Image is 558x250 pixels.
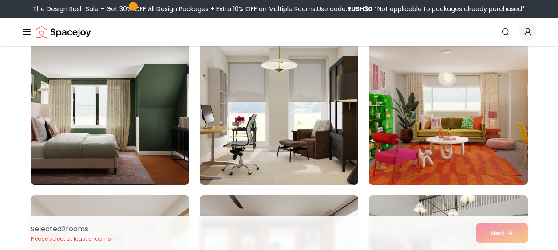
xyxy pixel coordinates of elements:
[347,4,372,13] b: RUSH30
[200,43,358,185] img: Room room-5
[36,23,91,41] a: Spacejoy
[31,235,111,242] p: Please select at least 5 rooms
[369,43,527,185] img: Room room-6
[317,4,372,13] span: Use code:
[372,4,525,13] span: *Not applicable to packages already purchased*
[21,18,537,46] nav: Global
[31,43,189,185] img: Room room-4
[31,224,111,234] p: Selected 2 room s
[33,4,525,13] div: The Design Rush Sale – Get 30% OFF All Design Packages + Extra 10% OFF on Multiple Rooms.
[36,23,91,41] img: Spacejoy Logo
